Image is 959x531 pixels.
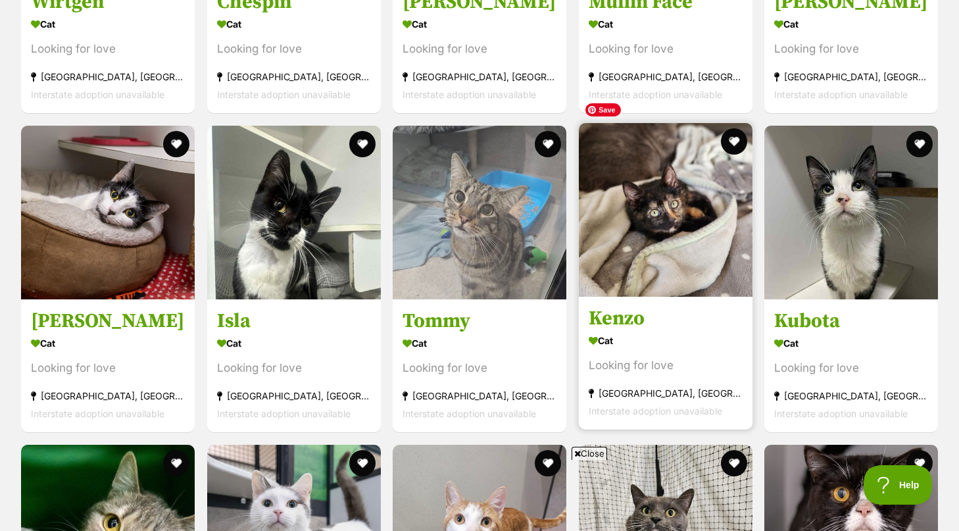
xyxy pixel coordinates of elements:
iframe: Help Scout Beacon - Open [864,465,933,505]
span: Save [585,103,621,116]
div: Cat [589,331,743,350]
button: favourite [906,450,933,476]
button: favourite [349,450,375,476]
span: Interstate adoption unavailable [589,89,722,100]
div: Looking for love [774,359,928,377]
div: Cat [774,14,928,34]
a: Kubota Cat Looking for love [GEOGRAPHIC_DATA], [GEOGRAPHIC_DATA] Interstate adoption unavailable ... [764,299,938,432]
span: Interstate adoption unavailable [31,408,164,419]
button: favourite [349,131,375,157]
img: Tommy [393,126,566,299]
span: Interstate adoption unavailable [217,408,351,419]
div: Cat [217,14,371,34]
div: Cat [31,334,185,353]
div: Cat [217,334,371,353]
div: Cat [774,334,928,353]
h3: Tommy [403,309,556,334]
button: favourite [535,450,561,476]
button: favourite [163,131,189,157]
div: [GEOGRAPHIC_DATA], [GEOGRAPHIC_DATA] [31,387,185,405]
h3: Kenzo [589,306,743,331]
span: Interstate adoption unavailable [403,89,536,100]
span: Interstate adoption unavailable [589,405,722,417]
a: Kenzo Cat Looking for love [GEOGRAPHIC_DATA], [GEOGRAPHIC_DATA] Interstate adoption unavailable f... [579,296,752,430]
div: Looking for love [774,40,928,58]
a: [PERSON_NAME] Cat Looking for love [GEOGRAPHIC_DATA], [GEOGRAPHIC_DATA] Interstate adoption unava... [21,299,195,432]
div: [GEOGRAPHIC_DATA], [GEOGRAPHIC_DATA] [774,387,928,405]
span: Close [572,447,607,460]
button: favourite [535,131,561,157]
div: Cat [589,14,743,34]
button: favourite [906,131,933,157]
button: favourite [720,450,747,476]
span: Interstate adoption unavailable [217,89,351,100]
img: Isla [207,126,381,299]
img: Kenzo [579,123,752,297]
div: [GEOGRAPHIC_DATA], [GEOGRAPHIC_DATA] [403,387,556,405]
div: [GEOGRAPHIC_DATA], [GEOGRAPHIC_DATA] [217,387,371,405]
div: [GEOGRAPHIC_DATA], [GEOGRAPHIC_DATA] [589,384,743,402]
img: Helen [21,126,195,299]
button: favourite [720,128,747,155]
span: Interstate adoption unavailable [31,89,164,100]
div: Cat [403,14,556,34]
h3: Kubota [774,309,928,334]
div: [GEOGRAPHIC_DATA], [GEOGRAPHIC_DATA] [589,68,743,86]
div: [GEOGRAPHIC_DATA], [GEOGRAPHIC_DATA] [403,68,556,86]
div: Looking for love [403,359,556,377]
h3: Isla [217,309,371,334]
button: favourite [163,450,189,476]
div: Looking for love [217,359,371,377]
span: Interstate adoption unavailable [403,408,536,419]
img: Kubota [764,126,938,299]
div: Looking for love [31,359,185,377]
div: Looking for love [403,40,556,58]
a: Isla Cat Looking for love [GEOGRAPHIC_DATA], [GEOGRAPHIC_DATA] Interstate adoption unavailable fa... [207,299,381,432]
div: Cat [403,334,556,353]
div: [GEOGRAPHIC_DATA], [GEOGRAPHIC_DATA] [774,68,928,86]
div: Cat [31,14,185,34]
h3: [PERSON_NAME] [31,309,185,334]
div: Looking for love [589,40,743,58]
div: [GEOGRAPHIC_DATA], [GEOGRAPHIC_DATA] [217,68,371,86]
span: Interstate adoption unavailable [774,408,908,419]
span: Interstate adoption unavailable [774,89,908,100]
div: Looking for love [217,40,371,58]
div: [GEOGRAPHIC_DATA], [GEOGRAPHIC_DATA] [31,68,185,86]
div: Looking for love [589,357,743,374]
div: Looking for love [31,40,185,58]
iframe: Advertisement [160,465,799,524]
a: Tommy Cat Looking for love [GEOGRAPHIC_DATA], [GEOGRAPHIC_DATA] Interstate adoption unavailable f... [393,299,566,432]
